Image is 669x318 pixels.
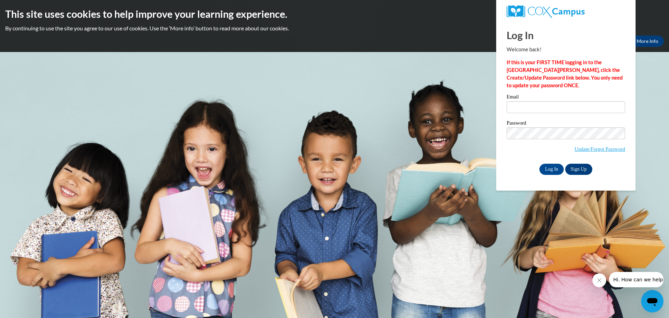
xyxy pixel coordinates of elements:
label: Password [507,120,625,127]
a: Sign Up [565,164,592,175]
iframe: Button to launch messaging window [641,290,663,312]
p: Welcome back! [507,46,625,53]
a: Update/Forgot Password [575,146,625,152]
h1: Log In [507,28,625,42]
a: More Info [631,36,664,47]
iframe: Close message [592,273,606,287]
img: COX Campus [507,5,585,18]
span: Hi. How can we help? [4,5,56,10]
iframe: Message from company [609,272,663,287]
label: Email [507,94,625,101]
input: Log In [539,164,564,175]
p: By continuing to use the site you agree to our use of cookies. Use the ‘More info’ button to read... [5,24,664,32]
strong: If this is your FIRST TIME logging in to the [GEOGRAPHIC_DATA][PERSON_NAME], click the Create/Upd... [507,59,623,88]
a: COX Campus [507,5,625,18]
h2: This site uses cookies to help improve your learning experience. [5,7,664,21]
